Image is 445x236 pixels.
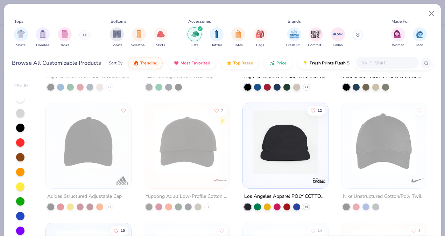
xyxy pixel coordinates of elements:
img: Yupoong logo [213,173,227,187]
div: Los Angeles Apparel POLY COTTON TWILL 5 PANEL HAT [244,192,327,201]
img: Bags Image [256,30,264,38]
button: filter button [58,27,72,48]
button: filter button [286,27,302,48]
img: Sweatpants Image [135,30,143,38]
img: Nike logo [411,173,425,187]
div: Big Accessories 5-Panel Brushed Twill Unstructured Cap [244,72,327,81]
span: Fresh Prints [286,43,302,48]
span: Totes [234,43,243,48]
div: Made For [391,18,409,25]
button: Like [307,225,325,235]
img: Gildan Image [333,29,343,40]
button: filter button [110,27,124,48]
div: filter for Skirts [154,27,168,48]
img: Comfort Colors Image [311,29,321,40]
div: filter for Hats [188,27,202,48]
button: filter button [231,27,245,48]
img: Los Angeles Apparel logo [312,173,326,187]
button: Most Favorited [168,57,216,69]
button: Top Rated [221,57,259,69]
button: filter button [154,27,168,48]
img: 91da48b3-aa69-409d-b468-4b74b3526cc0 [151,110,222,174]
button: filter button [210,27,224,48]
span: Tanks [60,43,69,48]
img: Adidas logo [115,173,129,187]
div: filter for Fresh Prints [286,27,302,48]
span: Price [276,60,287,66]
button: Like [119,106,128,116]
span: Shorts [112,43,122,48]
img: Shorts Image [113,30,121,38]
input: Try "T-Shirt" [360,59,414,67]
button: filter button [14,27,28,48]
button: Like [307,106,325,116]
span: 10 [121,229,125,232]
span: + 1 [305,85,308,89]
button: filter button [308,27,324,48]
div: filter for Totes [231,27,245,48]
button: Like [217,225,227,235]
div: Nike Heritage Cotton Twill Cap [146,72,213,81]
button: Price [264,57,292,69]
img: Hoodies Image [39,30,47,38]
span: Fresh Prints Flash [310,60,346,66]
span: + 2 [108,85,111,89]
button: Like [414,106,424,116]
span: 5 day delivery [347,59,373,67]
img: beacce2b-df13-44e6-ab4f-48a6ecf6b638 [250,110,321,174]
img: Bottles Image [213,30,220,38]
span: + 9 [305,205,308,209]
div: Big Accessories 6-Panel Structured Trucker Cap [47,72,130,81]
span: Shirts [16,43,26,48]
div: Tops [14,18,23,25]
div: filter for Shorts [110,27,124,48]
div: Brands [288,18,301,25]
span: 7 [221,109,224,112]
div: Yupoong Adult Low-Profile Cotton Twill Dad Cap [146,192,228,201]
div: Filter By [14,83,28,88]
button: filter button [131,27,147,48]
img: Fresh Prints Image [289,29,299,40]
span: Comfort Colors [308,43,324,48]
div: filter for Gildan [331,27,345,48]
div: filter for Hoodies [36,27,50,48]
span: 14 [318,229,322,232]
div: Econscious Twill 5-Panel Unstructured Hat [343,72,425,81]
span: Top Rated [233,60,253,66]
button: Like [211,106,227,116]
span: Bottles [211,43,222,48]
span: Gildan [333,43,343,48]
div: Adidas Structured Adjustable Cap [47,192,122,201]
button: Like [110,225,128,235]
span: Sweatpants [131,43,147,48]
div: Sort By [109,60,122,66]
img: Totes Image [234,30,242,38]
img: most_fav.gif [174,60,179,66]
span: Men [416,43,423,48]
span: Trending [140,60,157,66]
img: flash.gif [303,60,308,66]
img: TopRated.gif [226,60,232,66]
span: Women [392,43,404,48]
button: Like [408,225,424,235]
div: filter for Comfort Colors [308,27,324,48]
span: 12 [318,109,322,112]
button: Close [425,7,438,20]
span: + 6 [108,205,111,209]
div: filter for Bags [253,27,267,48]
img: cea79a7b-03f7-4af9-bb1d-f0f91e86ac78 [53,110,124,174]
div: filter for Men [413,27,427,48]
span: Bags [256,43,264,48]
div: filter for Shirts [14,27,28,48]
div: Accessories [188,18,211,25]
button: filter button [391,27,405,48]
div: Nike Unstructured Cotton/Poly Twill Cap [343,192,425,201]
span: Hats [191,43,198,48]
img: Shirts Image [17,30,25,38]
div: Browse All Customizable Products [12,59,101,67]
div: filter for Sweatpants [131,27,147,48]
button: filter button [253,27,267,48]
div: Bottoms [111,18,127,25]
button: filter button [413,27,427,48]
span: 8 [418,229,421,232]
